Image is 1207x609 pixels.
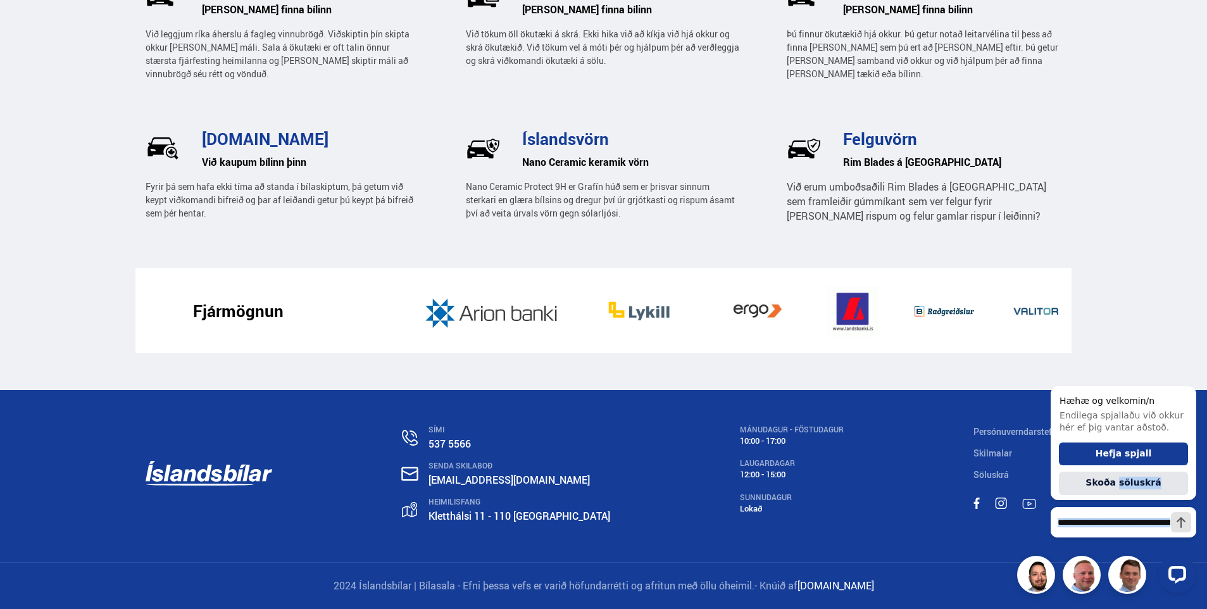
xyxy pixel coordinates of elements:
[995,498,1007,509] img: MACT0LfU9bBTv6h5.svg
[428,509,610,523] a: Kletthálsi 11 - 110 [GEOGRAPHIC_DATA]
[754,579,797,593] span: - Knúið af
[843,153,1061,172] h6: Rim Blades á [GEOGRAPHIC_DATA]
[146,579,1062,593] p: 2024 Íslandsbílar | Bílasala - Efni þessa vefs er varið höfundarrétti og afritun með öllu óheimil.
[146,27,420,80] p: Við leggjum ríka áherslu á fagleg vinnubrögð. Viðskiptin þín skipta okkur [PERSON_NAME] máli. Sal...
[401,467,418,481] img: nHj8e-n-aHgjukTg.svg
[740,470,844,479] div: 12:00 - 15:00
[711,286,804,337] img: vb19vGOeIT05djEB.jpg
[146,131,180,166] img: _UrlRxxciTm4sq1N.svg
[522,153,741,172] h6: Nano Ceramic keramik vörn
[428,425,610,434] div: SÍMI
[797,579,874,593] a: [DOMAIN_NAME]
[193,301,284,320] h3: Fjármögnun
[1019,558,1057,596] img: nhp88E3Fdnt1Opn2.png
[787,131,822,166] img: wj-tEQaV63q7uWzm.svg
[402,502,417,518] img: gp4YpyYFnEr45R34.svg
[428,461,610,470] div: SENDA SKILABOÐ
[202,153,420,172] h6: Við kaupum bílinn þinn
[1022,499,1036,509] img: TPE2foN3MBv8dG_-.svg
[202,129,420,148] h3: [DOMAIN_NAME]
[787,180,1046,223] span: Við erum umboðsaðili Rim Blades á [GEOGRAPHIC_DATA] sem framleiðir gúmmíkant sem ver felgur fyrir...
[973,468,1009,480] a: Söluskrá
[1041,363,1201,603] iframe: LiveChat chat widget
[740,425,844,434] div: MÁNUDAGUR - FÖSTUDAGUR
[973,447,1012,459] a: Skilmalar
[740,436,844,446] div: 10:00 - 17:00
[466,131,501,166] img: Pf5Ax2cCE_PAlAL1.svg
[787,27,1061,80] p: Þú finnur ökutækið hjá okkur. Þú getur notað leitarvélina til þess að finna [PERSON_NAME] sem þú ...
[420,286,567,337] img: JD2k8JnpGOQahQK4.jpg
[466,180,741,220] p: Nano Ceramic Protect 9H er Grafín húð sem er þrisvar sinnum sterkari en glæra bílsins og dregur þ...
[522,129,741,148] h3: Íslandsvörn
[402,430,418,446] img: n0V2lOsqF3l1V2iz.svg
[973,498,980,509] img: sWpC3iNHV7nfMC_m.svg
[973,425,1062,437] a: Persónuverndarstefna
[428,437,471,451] a: 537 5566
[466,27,741,67] p: Við tökum öll ökutæki á skrá. Ekki hika við að kíkja við hjá okkur og skrá ökutækið. Við tökum ve...
[740,504,844,513] div: Lokað
[146,180,420,220] p: Fyrir þá sem hafa ekki tíma að standa í bílaskiptum, þá getum við keypt viðkomandi bifreið og þar...
[843,129,1061,148] h3: Felguvörn
[740,459,844,468] div: LAUGARDAGAR
[740,493,844,502] div: SUNNUDAGUR
[428,473,590,487] a: [EMAIL_ADDRESS][DOMAIN_NAME]
[428,498,610,506] div: HEIMILISFANG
